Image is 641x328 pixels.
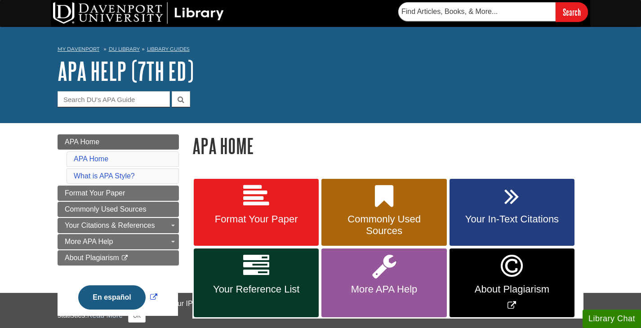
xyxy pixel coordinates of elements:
[328,284,440,295] span: More APA Help
[65,222,155,229] span: Your Citations & References
[200,213,312,225] span: Format Your Paper
[58,186,179,201] a: Format Your Paper
[65,205,146,213] span: Commonly Used Sources
[53,2,224,24] img: DU Library
[65,138,99,146] span: APA Home
[58,234,179,249] a: More APA Help
[456,213,568,225] span: Your In-Text Citations
[58,202,179,217] a: Commonly Used Sources
[74,172,135,180] a: What is APA Style?
[147,46,190,52] a: Library Guides
[450,248,574,317] a: Link opens in new window
[65,238,113,245] span: More APA Help
[121,255,129,261] i: This link opens in a new window
[398,2,588,22] form: Searches DU Library's articles, books, and more
[58,91,170,107] input: Search DU's APA Guide
[65,254,119,262] span: About Plagiarism
[78,285,145,310] button: En español
[321,179,446,246] a: Commonly Used Sources
[583,310,641,328] button: Library Chat
[321,248,446,317] a: More APA Help
[556,2,588,22] input: Search
[65,189,125,197] span: Format Your Paper
[76,293,159,301] a: Link opens in new window
[450,179,574,246] a: Your In-Text Citations
[58,43,583,58] nav: breadcrumb
[200,284,312,295] span: Your Reference List
[398,2,556,21] input: Find Articles, Books, & More...
[194,179,319,246] a: Format Your Paper
[58,45,99,53] a: My Davenport
[58,134,179,150] a: APA Home
[58,218,179,233] a: Your Citations & References
[58,57,194,85] a: APA Help (7th Ed)
[109,46,140,52] a: DU Library
[58,250,179,266] a: About Plagiarism
[74,155,108,163] a: APA Home
[194,248,319,317] a: Your Reference List
[456,284,568,295] span: About Plagiarism
[58,134,179,325] div: Guide Page Menu
[328,213,440,237] span: Commonly Used Sources
[192,134,583,157] h1: APA Home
